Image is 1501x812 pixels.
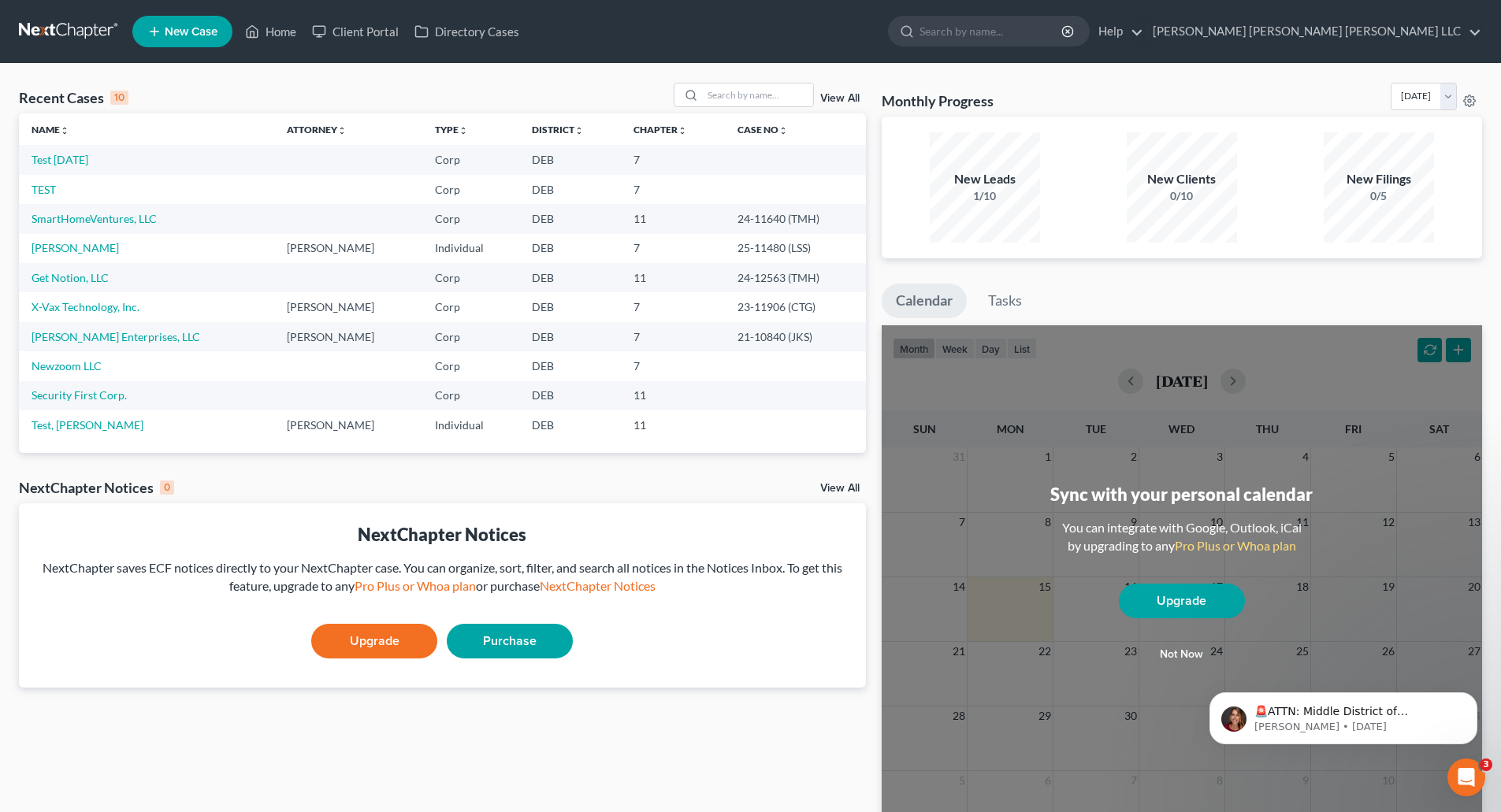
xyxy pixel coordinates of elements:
[32,359,102,373] a: Newzoom LLC
[1145,17,1481,46] a: [PERSON_NAME] [PERSON_NAME] [PERSON_NAME] LLC
[32,212,157,225] a: SmartHomeVentures, LLC
[621,322,725,351] td: 7
[435,124,468,135] a: Typeunfold_more
[69,95,270,124] i: Pro [PERSON_NAME] Director for the [US_STATE] Paralegal Association
[422,410,520,439] td: Individual
[1127,188,1237,204] div: 0/10
[165,26,217,38] span: New Case
[287,124,347,135] a: Attorneyunfold_more
[725,292,866,321] td: 23-11906 (CTG)
[45,9,70,34] img: Profile image for Operator
[355,578,476,593] a: Pro Plus or Whoa plan
[540,578,656,593] a: NextChapter Notices
[32,388,127,402] a: Security First Corp.
[25,353,246,414] div: Thanks [PERSON_NAME]! Please let me know if your IT department is able to help. I'll keep work sh...
[1324,170,1434,188] div: New Filings
[974,284,1036,318] a: Tasks
[725,204,866,233] td: 24-11640 (TMH)
[13,343,258,424] div: Thanks [PERSON_NAME]! Please let me know if your IT department is able to help. I'll keep work sh...
[678,126,687,135] i: unfold_more
[422,322,520,351] td: Corp
[304,17,407,46] a: Client Portal
[407,17,527,46] a: Directory Cases
[270,510,295,535] button: Send a message…
[519,145,621,174] td: DEB
[32,124,69,135] a: Nameunfold_more
[422,145,520,174] td: Corp
[85,304,173,321] div: Sample 123.csv
[311,624,437,658] a: Upgrade
[247,6,277,36] button: Home
[519,322,621,351] td: DEB
[13,483,302,510] textarea: Message…
[32,183,56,196] a: TEST
[19,88,128,107] div: Recent Cases
[69,49,273,61] i: American Alliance Certified Paralegal
[519,234,621,263] td: DEB
[274,410,422,439] td: [PERSON_NAME]
[274,322,422,351] td: [PERSON_NAME]
[447,624,573,658] a: Purchase
[621,410,725,439] td: 11
[519,292,621,321] td: DEB
[621,145,725,174] td: 7
[930,188,1040,204] div: 1/10
[574,126,584,135] i: unfold_more
[69,462,290,523] div: Thank you J I will keep you posted. It’s not an emergency yet, but I’d like to be ready. I believ...
[69,72,237,84] i: [US_STATE] Certified Paralegal
[69,133,290,164] div: [PERSON_NAME] · [PERSON_NAME] · [GEOGRAPHIC_DATA]
[10,6,40,36] button: go back
[237,17,304,46] a: Home
[422,263,520,292] td: Corp
[69,242,290,258] div: Fax: [PHONE_NUMBER]
[1050,482,1313,506] div: Sync with your personal calendar
[1324,188,1434,204] div: 0/5
[277,6,305,35] div: Close
[69,218,290,234] div: Tel: [PHONE_NUMBER]
[1175,538,1296,553] a: Pro Plus or Whoa plan
[32,330,200,343] a: [PERSON_NAME] Enterprises, LLC
[459,126,468,135] i: unfold_more
[32,559,853,595] div: NextChapter saves ECF notices directly to your NextChapter case. You can organize, sort, filter, ...
[519,381,621,410] td: DEB
[75,516,87,528] button: Upload attachment
[13,343,303,452] div: Lindsey says…
[519,410,621,439] td: DEB
[820,483,860,494] a: View All
[24,516,37,528] button: Emoji picker
[69,266,204,295] a: [EMAIL_ADDRESS][DOMAIN_NAME]
[32,418,143,432] a: Test, [PERSON_NAME]
[532,124,584,135] a: Districtunfold_more
[274,234,422,263] td: [PERSON_NAME]
[32,522,853,547] div: NextChapter Notices
[519,175,621,204] td: DEB
[160,480,174,495] div: 0
[621,381,725,410] td: 11
[1186,659,1501,769] iframe: Intercom notifications message
[422,381,520,410] td: Corp
[69,265,290,296] div: Email:
[100,516,113,528] button: Start recording
[725,322,866,351] td: 21-10840 (JKS)
[69,304,290,321] a: Sample 123.csv
[422,204,520,233] td: Corp
[737,124,788,135] a: Case Nounfold_more
[19,478,174,497] div: NextChapter Notices
[422,175,520,204] td: Corp
[32,300,139,313] a: X-Vax Technology, Inc.
[703,83,813,106] input: Search by name...
[882,284,967,318] a: Calendar
[110,91,128,105] div: 10
[621,204,725,233] td: 11
[1480,758,1492,771] span: 3
[725,263,866,292] td: 24-12563 (TMH)
[69,172,290,187] div: [STREET_ADDRESS]
[1119,639,1245,670] button: Not now
[32,271,109,284] a: Get Notion, LLC
[1090,17,1143,46] a: Help
[69,195,290,211] div: Wilmington, DE 19801
[621,234,725,263] td: 7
